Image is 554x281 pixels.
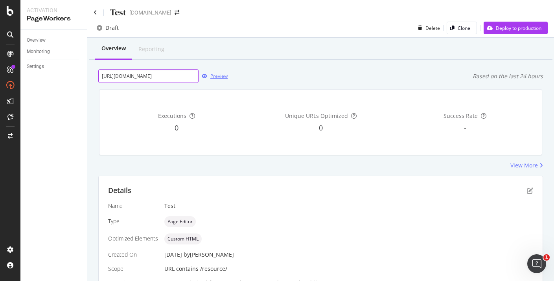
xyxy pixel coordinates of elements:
[464,123,466,132] span: -
[210,73,228,79] div: Preview
[158,112,186,119] span: Executions
[105,24,119,32] div: Draft
[164,233,202,244] div: neutral label
[543,254,550,261] span: 1
[129,9,171,17] div: [DOMAIN_NAME]
[108,202,158,210] div: Name
[108,251,158,259] div: Created On
[415,22,440,34] button: Delete
[27,62,44,71] div: Settings
[27,14,81,23] div: PageWorkers
[138,45,164,53] div: Reporting
[285,112,348,119] span: Unique URLs Optimized
[175,123,179,132] span: 0
[108,217,158,225] div: Type
[101,44,126,52] div: Overview
[496,25,541,31] div: Deploy to production
[27,62,81,71] a: Settings
[27,36,81,44] a: Overview
[27,6,81,14] div: Activation
[319,123,323,132] span: 0
[458,25,470,31] div: Clone
[527,254,546,273] iframe: Intercom live chat
[175,10,179,15] div: arrow-right-arrow-left
[510,162,543,169] a: View More
[27,48,50,56] div: Monitoring
[510,162,538,169] div: View More
[473,72,543,80] div: Based on the last 24 hours
[108,265,158,273] div: Scope
[27,48,81,56] a: Monitoring
[27,36,46,44] div: Overview
[94,10,97,15] a: Click to go back
[167,219,193,224] span: Page Editor
[484,22,548,34] button: Deploy to production
[425,25,440,31] div: Delete
[164,251,533,259] div: [DATE]
[164,202,533,210] div: Test
[110,6,126,18] div: Test
[98,69,199,83] input: Preview your optimization on a URL
[108,235,158,242] div: Optimized Elements
[164,216,196,227] div: neutral label
[444,112,478,119] span: Success Rate
[167,237,199,241] span: Custom HTML
[108,185,131,196] div: Details
[527,187,533,194] div: pen-to-square
[199,70,228,83] button: Preview
[164,265,227,272] span: URL contains /resource/
[447,22,477,34] button: Clone
[184,251,234,259] div: by [PERSON_NAME]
